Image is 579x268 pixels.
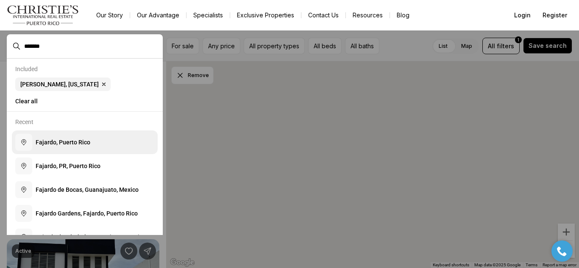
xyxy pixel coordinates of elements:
p: Included [15,66,38,72]
button: Fajardo, Puerto Rico [12,130,158,154]
span: Login [514,12,531,19]
button: Login [509,7,536,24]
button: Fajardo Gardens, Fajardo, Puerto Rico [12,202,158,225]
button: Fajardo de Támbula, Guanajuato, Mexico [12,225,158,249]
span: F a j a r d o d e B o c a s , G u a n a j u a t o , M e x i c o [36,186,139,193]
a: Our Story [89,9,130,21]
span: F a j a r d o , P u e r t o R i c o [36,139,90,146]
button: Fajardo, PR, Puerto Rico [12,154,158,178]
button: Clear all [15,94,154,108]
a: Our Advantage [130,9,186,21]
span: F a j a r d o d e T á m b u l a , G u a n a j u a t o , M e x i c o [36,234,146,240]
span: F a j a r d o , P R , P u e r t o R i c o [36,163,100,169]
a: Specialists [187,9,230,21]
a: Exclusive Properties [230,9,301,21]
span: Register [543,12,567,19]
img: logo [7,5,79,25]
a: Blog [390,9,416,21]
span: F a j a r d o G a r d e n s , F a j a r d o , P u e r t o R i c o [36,210,138,217]
span: [PERSON_NAME], [US_STATE] [20,81,99,88]
p: Recent [15,119,33,125]
button: Fajardo de Bocas, Guanajuato, Mexico [12,178,158,202]
button: Contact Us [301,9,345,21]
a: Resources [346,9,390,21]
button: Register [537,7,572,24]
